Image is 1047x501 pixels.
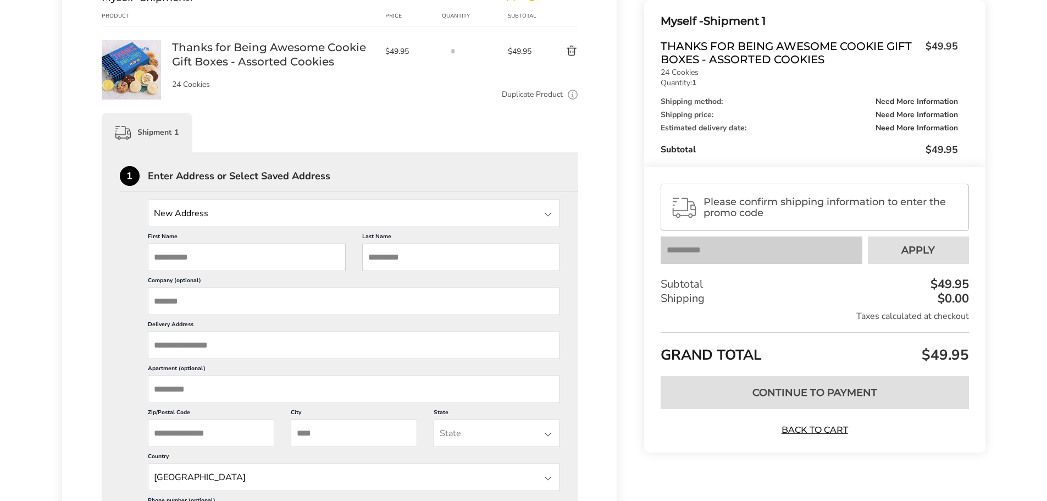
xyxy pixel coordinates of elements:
[434,409,560,420] label: State
[362,244,560,271] input: Last Name
[442,12,508,20] div: Quantity
[508,12,540,20] div: Subtotal
[703,196,959,218] span: Please confirm shipping information to enter the promo code
[661,111,957,119] div: Shipping price:
[172,40,374,69] a: Thanks for Being Awesome Cookie Gift Boxes - Assorted Cookies
[661,277,968,291] div: Subtotal
[148,244,346,271] input: First Name
[102,40,161,50] a: Thanks for Being Awesome Cookie Gift Boxes - Assorted Cookies
[148,365,561,376] label: Apartment (optional)
[661,98,957,106] div: Shipping method:
[120,166,140,186] div: 1
[661,14,703,27] span: Myself -
[148,332,561,359] input: Delivery Address
[868,236,969,264] button: Apply
[102,12,172,20] div: Product
[935,293,969,305] div: $0.00
[661,40,919,66] span: Thanks for Being Awesome Cookie Gift Boxes - Assorted Cookies
[148,171,579,181] div: Enter Address or Select Saved Address
[291,420,417,447] input: City
[385,46,437,57] span: $49.95
[102,40,161,100] img: Thanks for Being Awesome Cookie Gift Boxes - Assorted Cookies
[661,143,957,156] div: Subtotal
[148,464,561,491] input: State
[148,453,561,464] label: Country
[148,321,561,332] label: Delivery Address
[148,420,274,447] input: ZIP
[876,124,958,132] span: Need More Information
[876,98,958,106] span: Need More Information
[172,81,374,89] p: 24 Cookies
[661,124,957,132] div: Estimated delivery date:
[291,409,417,420] label: City
[661,291,968,306] div: Shipping
[148,277,561,288] label: Company (optional)
[508,46,540,57] span: $49.95
[926,143,958,156] span: $49.95
[876,111,958,119] span: Need More Information
[661,310,968,322] div: Taxes calculated at checkout
[692,78,696,88] strong: 1
[661,376,968,409] button: Continue to Payment
[661,332,968,368] div: GRAND TOTAL
[661,40,957,66] a: Thanks for Being Awesome Cookie Gift Boxes - Assorted Cookies$49.95
[148,288,561,315] input: Company
[362,233,560,244] label: Last Name
[385,12,442,20] div: Price
[661,69,957,76] p: 24 Cookies
[148,200,561,227] input: State
[102,113,192,152] div: Shipment 1
[540,45,578,58] button: Delete product
[919,345,969,365] span: $49.95
[434,420,560,447] input: State
[442,40,464,62] input: Quantity input
[502,89,563,101] a: Duplicate Product
[901,245,935,255] span: Apply
[661,12,957,30] div: Shipment 1
[776,424,853,436] a: Back to Cart
[661,79,957,87] p: Quantity:
[148,233,346,244] label: First Name
[928,278,969,290] div: $49.95
[920,40,958,63] span: $49.95
[148,409,274,420] label: Zip/Postal Code
[148,376,561,403] input: Apartment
